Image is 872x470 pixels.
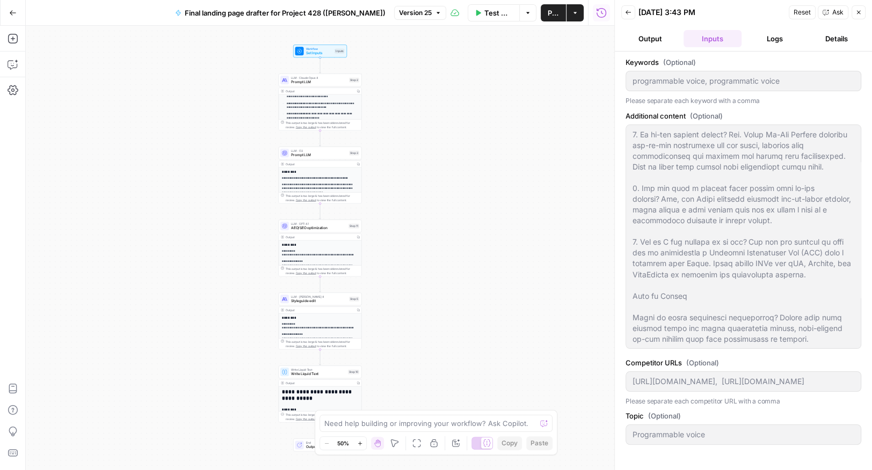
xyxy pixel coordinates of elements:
[296,344,316,348] span: Copy the output
[286,308,353,312] div: Output
[306,444,343,450] span: Output
[349,151,359,156] div: Step 3
[832,8,844,17] span: Ask
[286,267,359,275] div: This output is too large & has been abbreviated for review. to view the full content.
[663,57,696,68] span: (Optional)
[319,203,321,219] g: Edge from step_3 to step_11
[626,396,861,407] p: Please separate each competitor URL with a comma
[686,357,719,368] span: (Optional)
[185,8,386,18] span: Final landing page drafter for Project 428 ([PERSON_NAME])
[789,5,816,19] button: Reset
[794,8,811,17] span: Reset
[626,111,861,121] label: Additional content
[279,45,362,57] div: WorkflowSet InputsInputs
[286,121,359,129] div: This output is too large & has been abbreviated for review. to view the full content.
[626,357,861,368] label: Competitor URLs
[286,162,353,166] div: Output
[394,6,446,20] button: Version 25
[286,89,353,93] div: Output
[648,410,681,421] span: (Optional)
[286,381,353,385] div: Output
[626,96,861,106] p: Please separate each keyword with a comma
[286,194,359,202] div: This output is too large & has been abbreviated for review. to view the full content.
[291,149,347,153] span: LLM · O3
[319,349,321,365] g: Edge from step_5 to step_10
[531,438,548,448] span: Paste
[348,224,359,229] div: Step 11
[286,235,353,239] div: Output
[468,4,520,21] button: Test Workflow
[621,30,679,47] button: Output
[291,371,346,377] span: Write Liquid Text
[319,57,321,73] g: Edge from start to step_2
[291,298,347,304] span: Styleguide edit
[349,78,359,83] div: Step 2
[541,4,566,21] button: Publish
[291,295,347,299] span: LLM · [PERSON_NAME] 4
[319,130,321,146] g: Edge from step_2 to step_3
[306,50,333,56] span: Set Inputs
[547,8,559,18] span: Publish
[291,76,347,80] span: LLM · Claude Opus 4
[684,30,742,47] button: Inputs
[169,4,392,21] button: Final landing page drafter for Project 428 ([PERSON_NAME])
[337,439,349,447] span: 50%
[626,57,861,68] label: Keywords
[319,276,321,292] g: Edge from step_11 to step_5
[286,413,359,421] div: This output is too large & has been abbreviated for review. to view the full content.
[306,440,343,445] span: End
[808,30,866,47] button: Details
[526,436,553,450] button: Paste
[296,126,316,129] span: Copy the output
[399,8,432,18] span: Version 25
[296,271,316,275] span: Copy the output
[291,152,347,158] span: Prompt LLM
[306,47,333,51] span: Workflow
[296,199,316,202] span: Copy the output
[349,297,359,302] div: Step 5
[818,5,848,19] button: Ask
[286,340,359,348] div: This output is too large & has been abbreviated for review. to view the full content.
[746,30,804,47] button: Logs
[291,79,347,85] span: Prompt LLM
[484,8,513,18] span: Test Workflow
[291,368,346,372] span: Write Liquid Text
[296,417,316,421] span: Copy the output
[348,370,359,374] div: Step 10
[291,222,346,226] span: LLM · GPT-4.1
[279,438,362,451] div: EndOutput
[335,49,345,54] div: Inputs
[291,225,346,231] span: AEO/SEO optimization
[626,410,861,421] label: Topic
[690,111,723,121] span: (Optional)
[502,438,518,448] span: Copy
[497,436,522,450] button: Copy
